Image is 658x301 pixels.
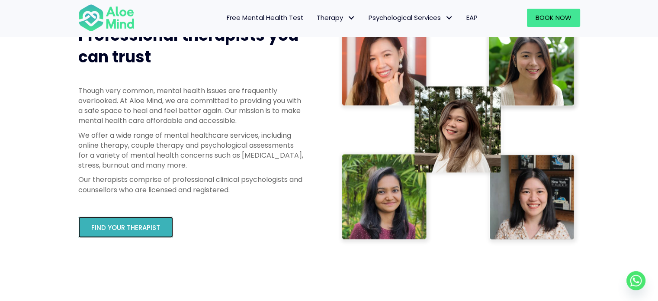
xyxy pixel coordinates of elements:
a: EAP [460,9,484,27]
a: Free Mental Health Test [220,9,310,27]
span: Find your therapist [91,223,160,232]
span: EAP [466,13,478,22]
span: Therapy: submenu [345,12,358,24]
a: Find your therapist [78,217,173,238]
span: Book Now [536,13,571,22]
p: Though very common, mental health issues are frequently overlooked. At Aloe Mind, we are committe... [78,86,303,126]
span: Psychological Services: submenu [443,12,456,24]
p: Our therapists comprise of professional clinical psychologists and counsellors who are licensed a... [78,175,303,194]
img: Aloe mind Logo [78,3,135,32]
span: Free Mental Health Test [227,13,304,22]
nav: Menu [146,9,484,27]
img: Therapist collage [338,16,580,246]
span: Therapy [317,13,356,22]
a: TherapyTherapy: submenu [310,9,362,27]
a: Book Now [527,9,580,27]
p: We offer a wide range of mental healthcare services, including online therapy, couple therapy and... [78,130,303,171]
a: Whatsapp [626,271,645,290]
span: Psychological Services [369,13,453,22]
a: Psychological ServicesPsychological Services: submenu [362,9,460,27]
span: Professional therapists you can trust [78,24,299,68]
